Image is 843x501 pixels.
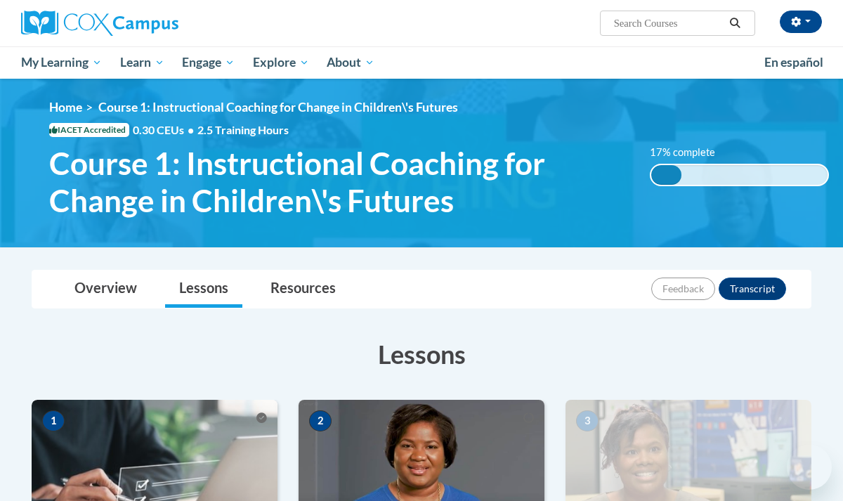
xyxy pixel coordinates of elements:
[182,54,235,71] span: Engage
[49,100,82,115] a: Home
[755,48,832,77] a: En español
[21,54,102,71] span: My Learning
[729,18,742,29] i: 
[120,54,164,71] span: Learn
[309,410,332,431] span: 2
[576,410,599,431] span: 3
[133,122,197,138] span: 0.30 CEUs
[60,271,151,308] a: Overview
[11,46,832,79] div: Main menu
[651,278,715,300] button: Feedback
[49,145,629,219] span: Course 1: Instructional Coaching for Change in Children\'s Futures
[787,445,832,490] iframe: Button to launch messaging window
[188,123,194,136] span: •
[197,123,289,136] span: 2.5 Training Hours
[32,337,811,372] h3: Lessons
[111,46,174,79] a: Learn
[173,46,244,79] a: Engage
[764,55,823,70] span: En español
[780,11,822,33] button: Account Settings
[12,46,111,79] a: My Learning
[725,15,746,32] button: Search
[318,46,384,79] a: About
[256,271,350,308] a: Resources
[244,46,318,79] a: Explore
[21,11,274,36] a: Cox Campus
[49,123,129,137] span: IACET Accredited
[650,145,731,160] label: 17% complete
[327,54,374,71] span: About
[719,278,786,300] button: Transcript
[165,271,242,308] a: Lessons
[253,54,309,71] span: Explore
[651,165,681,185] div: 17% complete
[21,11,178,36] img: Cox Campus
[98,100,458,115] span: Course 1: Instructional Coaching for Change in Children\'s Futures
[42,410,65,431] span: 1
[613,15,725,32] input: Search Courses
